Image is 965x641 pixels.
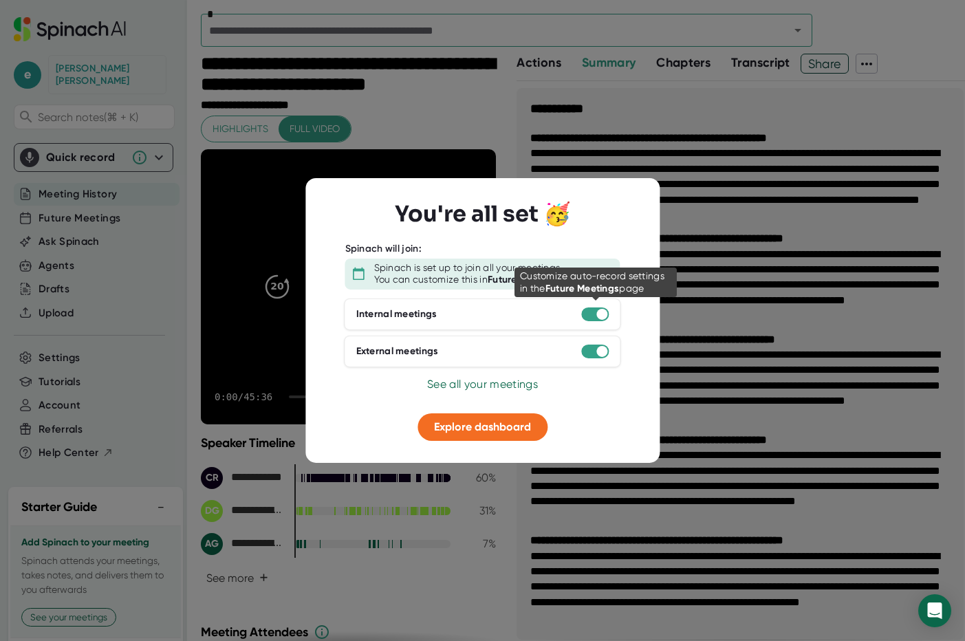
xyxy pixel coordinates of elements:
span: Explore dashboard [434,420,531,433]
div: Internal meetings [356,308,437,320]
div: Open Intercom Messenger [918,594,951,627]
h3: You're all set 🥳 [395,201,571,227]
div: Spinach will join: [345,243,422,255]
span: See all your meetings [427,377,538,390]
div: You can customize this in . [374,274,564,286]
div: Spinach is set up to join all your meetings. [374,261,563,274]
button: Explore dashboard [418,413,547,440]
div: External meetings [356,345,439,358]
b: Future Meetings [488,274,562,285]
button: See all your meetings [427,376,538,392]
